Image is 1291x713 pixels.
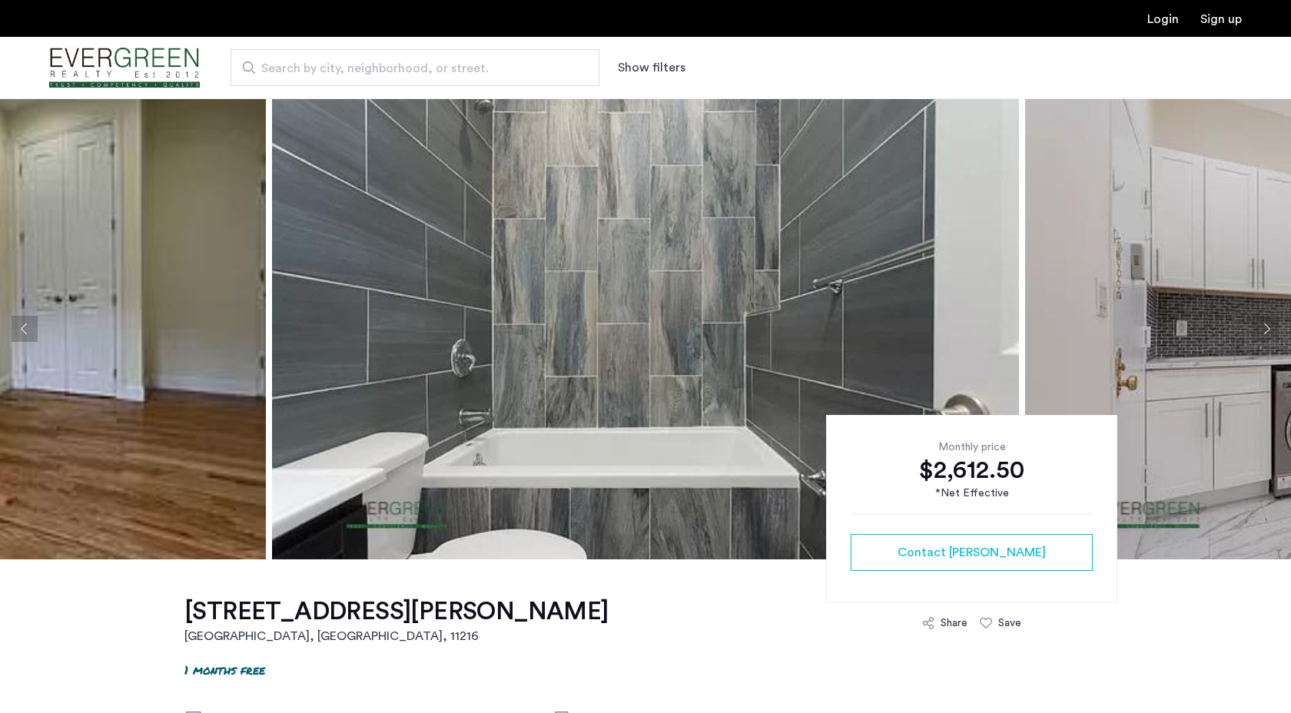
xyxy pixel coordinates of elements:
div: Share [941,615,967,631]
input: Apartment Search [231,49,599,86]
p: 1 months free [184,661,265,678]
div: *Net Effective [851,486,1093,502]
button: Next apartment [1253,316,1279,342]
button: Show or hide filters [618,58,685,77]
span: Search by city, neighborhood, or street. [261,59,556,78]
h2: [GEOGRAPHIC_DATA], [GEOGRAPHIC_DATA] , 11216 [184,627,609,645]
button: Previous apartment [12,316,38,342]
div: Save [998,615,1021,631]
span: Contact [PERSON_NAME] [898,543,1046,562]
div: $2,612.50 [851,455,1093,486]
a: Registration [1200,13,1242,25]
img: logo [49,39,200,97]
a: Login [1147,13,1179,25]
div: Monthly price [851,439,1093,455]
a: [STREET_ADDRESS][PERSON_NAME][GEOGRAPHIC_DATA], [GEOGRAPHIC_DATA], 11216 [184,596,609,645]
h1: [STREET_ADDRESS][PERSON_NAME] [184,596,609,627]
img: apartment [272,98,1019,559]
a: Cazamio Logo [49,39,200,97]
button: button [851,534,1093,571]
